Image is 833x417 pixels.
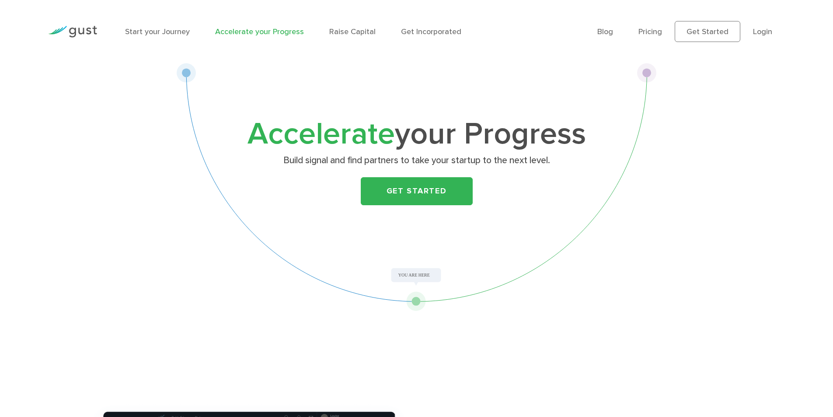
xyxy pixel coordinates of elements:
[244,120,589,148] h1: your Progress
[401,27,461,36] a: Get Incorporated
[361,177,473,205] a: Get Started
[638,27,662,36] a: Pricing
[675,21,740,42] a: Get Started
[247,116,395,152] span: Accelerate
[753,27,772,36] a: Login
[597,27,613,36] a: Blog
[125,27,190,36] a: Start your Journey
[48,26,97,38] img: Gust Logo
[247,154,586,167] p: Build signal and find partners to take your startup to the next level.
[329,27,376,36] a: Raise Capital
[215,27,304,36] a: Accelerate your Progress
